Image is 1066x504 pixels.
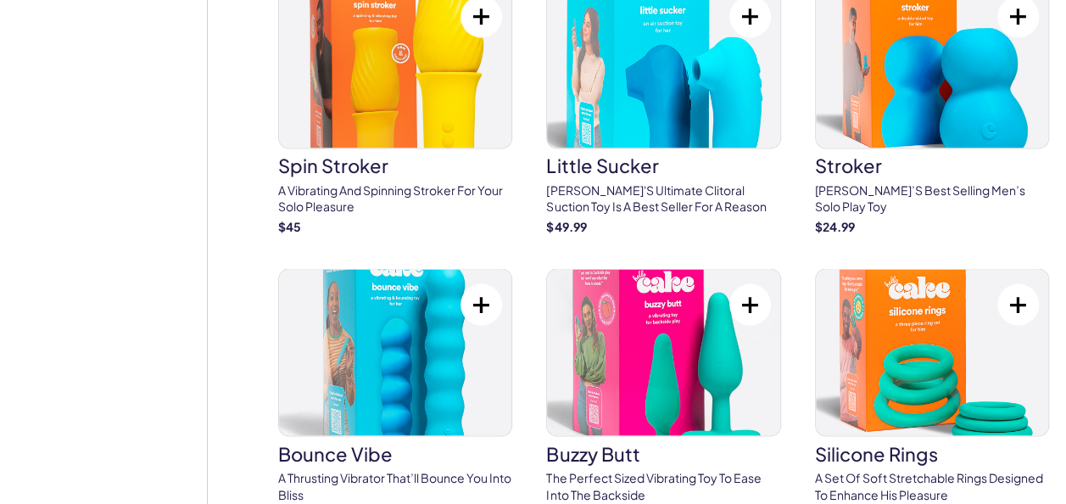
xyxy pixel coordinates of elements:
[816,269,1048,435] img: silicone rings
[546,469,780,502] p: The perfect sized vibrating toy to ease into the backside
[547,269,779,435] img: buzzy butt
[278,218,301,233] strong: $ 45
[546,182,780,215] p: [PERSON_NAME]'s ultimate clitoral suction toy is a best seller for a reason
[815,218,855,233] strong: $ 24.99
[279,269,511,435] img: bounce vibe
[546,444,780,462] h3: buzzy butt
[278,182,512,215] p: A vibrating and spinning stroker for your solo pleasure
[815,469,1049,502] p: A set of soft stretchable rings designed to enhance his pleasure
[278,156,512,175] h3: spin stroker
[278,469,512,502] p: A thrusting vibrator that’ll bounce you into bliss
[815,444,1049,462] h3: silicone rings
[815,182,1049,215] p: [PERSON_NAME]’s best selling men’s solo play toy
[546,218,586,233] strong: $ 49.99
[815,156,1049,175] h3: stroker
[546,156,780,175] h3: little sucker
[278,444,512,462] h3: bounce vibe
